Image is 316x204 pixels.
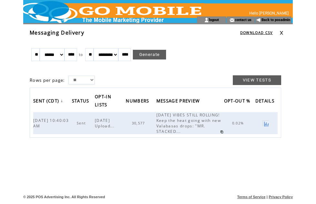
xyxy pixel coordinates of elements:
a: contact us [234,17,252,22]
a: DOWNLOAD CSV [240,30,273,35]
span: | [267,195,268,199]
span: Hello [PERSON_NAME] [249,11,289,16]
span: OPT-OUT % [224,96,252,107]
a: Privacy Policy [269,195,293,199]
span: SENT (CDT) [33,96,61,107]
span: 30,577 [132,121,147,125]
span: [DATE] VIBES STILL ROLLING! Keep the heat going with new Valabasas drops: "MR. STACKED... [156,112,221,134]
span: OPT-IN LISTS [95,92,111,111]
span: Rows per page: [30,77,65,83]
a: STATUS [72,96,93,107]
span: [DATE] 10:40:03 AM [33,118,69,129]
a: SENT (CDT)↓ [33,96,65,107]
a: MESSAGE PREVIEW [156,96,203,107]
span: [DATE] Upload... [95,118,116,129]
a: VIEW TESTS [233,75,281,85]
span: MESSAGE PREVIEW [156,96,202,107]
img: account_icon.gif [204,17,209,23]
span: STATUS [72,96,91,107]
span: to [79,52,83,57]
span: Sent [77,121,87,125]
span: DETAILS [255,96,276,107]
span: NUMBERS [126,96,151,107]
a: NUMBERS [126,96,152,107]
span: Messaging Delivery [30,29,84,36]
a: Generate [133,50,166,59]
img: backArrow.gif [256,17,261,23]
a: OPT-OUT % [224,96,254,107]
a: logout [209,17,219,22]
span: 0.02% [232,121,246,125]
span: © 2025 POS Advertising Inc. All Rights Reserved [23,195,105,199]
a: Back to posadmin [262,18,290,22]
img: contact_us_icon.gif [230,17,234,23]
a: Terms of Service [237,195,266,199]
